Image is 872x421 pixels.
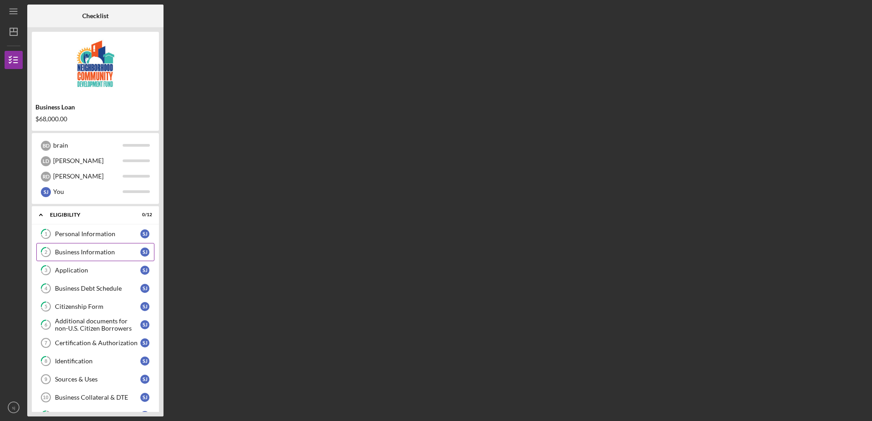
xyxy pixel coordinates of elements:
[55,357,140,365] div: Identification
[35,104,155,111] div: Business Loan
[43,395,48,400] tspan: 10
[41,172,51,182] div: r d
[45,358,47,364] tspan: 8
[140,229,149,238] div: s j
[12,405,15,410] text: sj
[36,243,154,261] a: 2Business Informationsj
[140,284,149,293] div: s j
[45,249,47,255] tspan: 2
[55,317,140,332] div: Additional documents for non-U.S. Citizen Borrowers
[53,153,123,168] div: [PERSON_NAME]
[53,138,123,153] div: brain
[140,320,149,329] div: s j
[36,279,154,297] a: 4Business Debt Schedulesj
[136,212,152,218] div: 0 / 12
[45,231,47,237] tspan: 1
[45,286,48,292] tspan: 4
[140,411,149,420] div: s j
[140,248,149,257] div: s j
[140,302,149,311] div: s j
[5,398,23,416] button: sj
[36,334,154,352] a: 7Certification & Authorizationsj
[140,375,149,384] div: s j
[41,156,51,166] div: l d
[45,322,48,328] tspan: 6
[82,12,109,20] b: Checklist
[140,338,149,347] div: s j
[55,376,140,383] div: Sources & Uses
[53,184,123,199] div: You
[36,370,154,388] a: 9Sources & Usessj
[36,297,154,316] a: 5Citizenship Formsj
[55,303,140,310] div: Citizenship Form
[140,266,149,275] div: s j
[36,316,154,334] a: 6Additional documents for non-U.S. Citizen Borrowerssj
[32,36,159,91] img: Product logo
[36,352,154,370] a: 8Identificationsj
[55,230,140,238] div: Personal Information
[50,212,129,218] div: Eligibility
[55,267,140,274] div: Application
[45,267,47,273] tspan: 3
[140,393,149,402] div: s j
[36,261,154,279] a: 3Applicationsj
[140,357,149,366] div: s j
[55,248,140,256] div: Business Information
[45,304,47,310] tspan: 5
[55,394,140,401] div: Business Collateral & DTE
[45,376,47,382] tspan: 9
[55,285,140,292] div: Business Debt Schedule
[35,115,155,123] div: $68,000.00
[45,340,47,346] tspan: 7
[41,187,51,197] div: s j
[55,339,140,347] div: Certification & Authorization
[41,141,51,151] div: b d
[36,225,154,243] a: 1Personal Informationsj
[53,168,123,184] div: [PERSON_NAME]
[36,388,154,406] a: 10Business Collateral & DTEsj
